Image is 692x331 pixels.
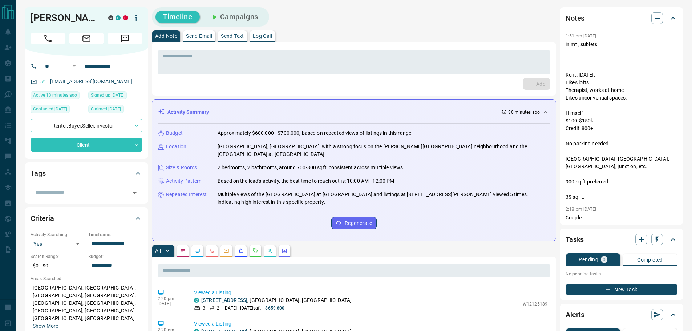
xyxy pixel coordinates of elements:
[203,305,205,311] p: 3
[31,119,142,132] div: Renter , Buyer , Seller , Investor
[603,257,606,262] p: 0
[566,231,677,248] div: Tasks
[31,275,142,282] p: Areas Searched:
[167,108,209,116] p: Activity Summary
[166,143,186,150] p: Location
[31,231,85,238] p: Actively Searching:
[186,33,212,39] p: Send Email
[70,62,78,70] button: Open
[40,79,45,84] svg: Email Verified
[201,297,247,303] a: [STREET_ADDRESS]
[566,12,584,24] h2: Notes
[566,309,584,320] h2: Alerts
[218,177,394,185] p: Based on the lead's activity, the best time to reach out is: 10:00 AM - 12:00 PM
[33,92,77,99] span: Active 13 minutes ago
[523,301,547,307] p: W12125189
[166,191,207,198] p: Repeated Interest
[31,253,85,260] p: Search Range:
[166,177,202,185] p: Activity Pattern
[566,284,677,295] button: New Task
[88,105,142,115] div: Mon Nov 13 2023
[116,15,121,20] div: condos.ca
[158,296,183,301] p: 2:20 pm
[209,248,215,254] svg: Calls
[221,33,244,39] p: Send Text
[203,11,266,23] button: Campaigns
[166,129,183,137] p: Budget
[31,12,97,24] h1: [PERSON_NAME]
[508,109,540,116] p: 30 minutes ago
[166,164,197,171] p: Size & Rooms
[223,248,229,254] svg: Emails
[566,33,596,39] p: 1:51 pm [DATE]
[130,188,140,198] button: Open
[252,248,258,254] svg: Requests
[31,167,45,179] h2: Tags
[123,15,128,20] div: property.ca
[88,253,142,260] p: Budget:
[91,92,124,99] span: Signed up [DATE]
[566,214,677,260] p: Couple $140K Credit: 750 around+ Plan to get a dog in future.
[253,33,272,39] p: Log Call
[33,105,67,113] span: Contacted [DATE]
[566,269,677,279] p: No pending tasks
[201,296,352,304] p: , [GEOGRAPHIC_DATA], [GEOGRAPHIC_DATA]
[566,9,677,27] div: Notes
[194,320,547,328] p: Viewed a Listing
[218,164,404,171] p: 2 bedrooms, 2 bathrooms, around 700-800 sqft, consistent across multiple views.
[194,248,200,254] svg: Lead Browsing Activity
[218,191,550,206] p: Multiple views of the [GEOGRAPHIC_DATA] at [GEOGRAPHIC_DATA] and listings at [STREET_ADDRESS][PER...
[31,105,85,115] div: Mon Jul 21 2025
[88,231,142,238] p: Timeframe:
[217,305,219,311] p: 2
[91,105,121,113] span: Claimed [DATE]
[180,248,186,254] svg: Notes
[218,143,550,158] p: [GEOGRAPHIC_DATA], [GEOGRAPHIC_DATA], with a strong focus on the [PERSON_NAME][GEOGRAPHIC_DATA] n...
[31,33,65,44] span: Call
[566,207,596,212] p: 2:18 pm [DATE]
[88,91,142,101] div: Mon Nov 13 2023
[31,138,142,152] div: Client
[69,33,104,44] span: Email
[31,165,142,182] div: Tags
[282,248,287,254] svg: Agent Actions
[331,217,377,229] button: Regenerate
[637,257,663,262] p: Completed
[155,33,177,39] p: Add Note
[158,105,550,119] div: Activity Summary30 minutes ago
[155,248,161,253] p: All
[194,298,199,303] div: condos.ca
[155,11,200,23] button: Timeline
[158,301,183,306] p: [DATE]
[265,305,284,311] p: $659,800
[31,210,142,227] div: Criteria
[108,33,142,44] span: Message
[267,248,273,254] svg: Opportunities
[194,289,547,296] p: Viewed a Listing
[31,260,85,272] p: $0 - $0
[238,248,244,254] svg: Listing Alerts
[218,129,413,137] p: Approximately $600,000 - $700,000, based on repeated views of listings in this range.
[31,238,85,250] div: Yes
[108,15,113,20] div: mrloft.ca
[33,322,58,330] button: Show More
[224,305,261,311] p: [DATE] - [DATE] sqft
[579,257,598,262] p: Pending
[50,78,132,84] a: [EMAIL_ADDRESS][DOMAIN_NAME]
[566,306,677,323] div: Alerts
[566,234,584,245] h2: Tasks
[566,41,677,201] p: in mtl, sublets. Rent: [DATE]. Likes lofts. Therapist, works at home Likes unconvential spaces. H...
[31,91,85,101] div: Tue Sep 16 2025
[31,213,54,224] h2: Criteria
